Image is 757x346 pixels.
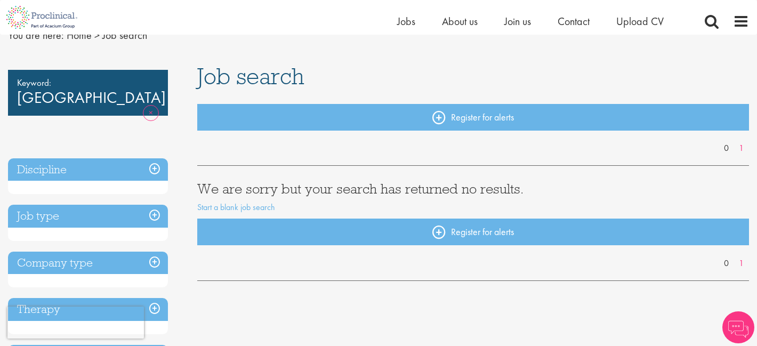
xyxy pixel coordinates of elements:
[197,202,275,213] a: Start a blank job search
[734,142,749,155] a: 1
[197,62,304,91] span: Job search
[8,70,168,116] div: [GEOGRAPHIC_DATA]
[8,158,168,181] h3: Discipline
[17,75,159,90] span: Keyword:
[504,14,531,28] a: Join us
[197,182,749,196] h3: We are sorry but your search has returned no results.
[722,311,754,343] img: Chatbot
[7,307,144,339] iframe: reCAPTCHA
[8,252,168,275] h3: Company type
[67,28,92,42] a: breadcrumb link
[102,28,147,42] span: Job search
[94,28,100,42] span: >
[616,14,664,28] a: Upload CV
[397,14,415,28] a: Jobs
[558,14,590,28] a: Contact
[734,258,749,270] a: 1
[8,298,168,321] h3: Therapy
[8,205,168,228] h3: Job type
[143,105,159,136] a: Remove
[197,104,749,131] a: Register for alerts
[8,28,64,42] span: You are here:
[719,258,734,270] a: 0
[719,142,734,155] a: 0
[442,14,478,28] a: About us
[197,219,749,245] a: Register for alerts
